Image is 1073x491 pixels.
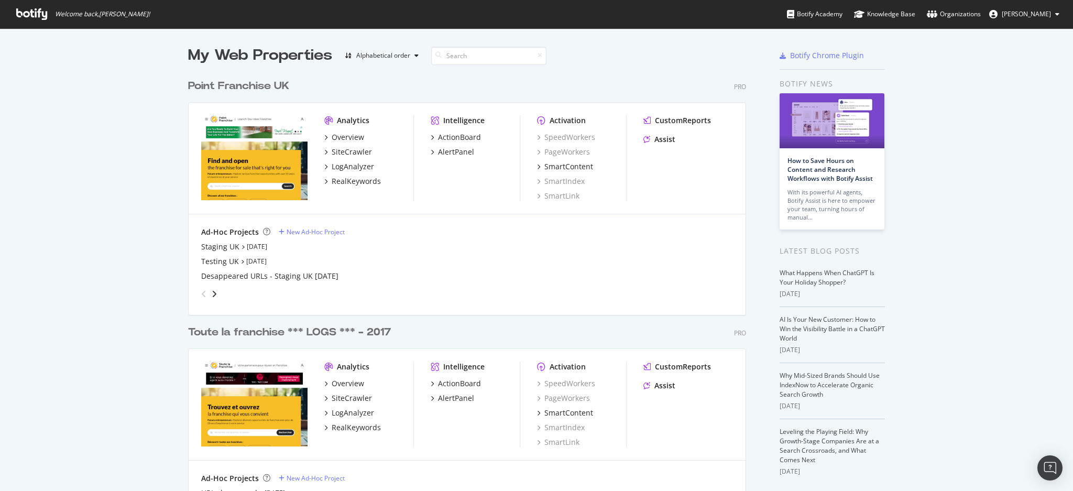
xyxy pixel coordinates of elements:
[188,45,332,66] div: My Web Properties
[324,378,364,389] a: Overview
[279,227,345,236] a: New Ad-Hoc Project
[537,161,593,172] a: SmartContent
[438,132,481,143] div: ActionBoard
[431,47,546,65] input: Search
[287,227,345,236] div: New Ad-Hoc Project
[655,362,711,372] div: CustomReports
[431,393,474,403] a: AlertPanel
[537,408,593,418] a: SmartContent
[201,227,259,237] div: Ad-Hoc Projects
[643,115,711,126] a: CustomReports
[332,378,364,389] div: Overview
[287,474,345,483] div: New Ad-Hoc Project
[780,78,885,90] div: Botify news
[443,115,485,126] div: Intelligence
[550,115,586,126] div: Activation
[780,371,880,399] a: Why Mid-Sized Brands Should Use IndexNow to Accelerate Organic Search Growth
[654,380,675,391] div: Assist
[643,362,711,372] a: CustomReports
[734,329,746,337] div: Pro
[443,362,485,372] div: Intelligence
[279,474,345,483] a: New Ad-Hoc Project
[537,422,585,433] a: SmartIndex
[201,271,338,281] a: Desappeared URLs - Staging UK [DATE]
[324,176,381,187] a: RealKeywords
[544,408,593,418] div: SmartContent
[201,362,308,446] img: toute-la-franchise.com
[780,427,879,464] a: Leveling the Playing Field: Why Growth-Stage Companies Are at a Search Crossroads, and What Comes...
[981,6,1068,23] button: [PERSON_NAME]
[780,50,864,61] a: Botify Chrome Plugin
[324,393,372,403] a: SiteCrawler
[332,422,381,433] div: RealKeywords
[643,380,675,391] a: Assist
[431,132,481,143] a: ActionBoard
[550,362,586,372] div: Activation
[197,286,211,302] div: angle-left
[188,79,293,94] a: Point Franchise UK
[537,147,590,157] a: PageWorkers
[55,10,150,18] span: Welcome back, [PERSON_NAME] !
[201,115,308,200] img: pointfranchise.co.uk
[337,362,369,372] div: Analytics
[544,161,593,172] div: SmartContent
[780,315,885,343] a: AI Is Your New Customer: How to Win the Visibility Battle in a ChatGPT World
[332,161,374,172] div: LogAnalyzer
[324,132,364,143] a: Overview
[332,176,381,187] div: RealKeywords
[431,147,474,157] a: AlertPanel
[211,289,218,299] div: angle-right
[1002,9,1051,18] span: Gwendoline Barreau
[324,161,374,172] a: LogAnalyzer
[780,401,885,411] div: [DATE]
[780,345,885,355] div: [DATE]
[537,176,585,187] a: SmartIndex
[332,408,374,418] div: LogAnalyzer
[780,245,885,257] div: Latest Blog Posts
[431,378,481,389] a: ActionBoard
[734,82,746,91] div: Pro
[341,47,423,64] button: Alphabetical order
[643,134,675,145] a: Assist
[780,268,874,287] a: What Happens When ChatGPT Is Your Holiday Shopper?
[247,242,267,251] a: [DATE]
[780,93,884,148] img: How to Save Hours on Content and Research Workflows with Botify Assist
[332,132,364,143] div: Overview
[438,378,481,389] div: ActionBoard
[438,393,474,403] div: AlertPanel
[780,289,885,299] div: [DATE]
[324,422,381,433] a: RealKeywords
[537,437,579,448] a: SmartLink
[537,378,595,389] a: SpeedWorkers
[927,9,981,19] div: Organizations
[537,393,590,403] a: PageWorkers
[537,191,579,201] a: SmartLink
[332,393,372,403] div: SiteCrawler
[787,156,873,183] a: How to Save Hours on Content and Research Workflows with Botify Assist
[780,467,885,476] div: [DATE]
[537,132,595,143] a: SpeedWorkers
[201,242,239,252] a: Staging UK
[790,50,864,61] div: Botify Chrome Plugin
[854,9,915,19] div: Knowledge Base
[787,188,877,222] div: With its powerful AI agents, Botify Assist is here to empower your team, turning hours of manual…
[337,115,369,126] div: Analytics
[787,9,842,19] div: Botify Academy
[655,115,711,126] div: CustomReports
[324,408,374,418] a: LogAnalyzer
[332,147,372,157] div: SiteCrawler
[246,257,267,266] a: [DATE]
[201,256,239,267] a: Testing UK
[438,147,474,157] div: AlertPanel
[188,325,391,340] div: Toute la franchise *** LOGS *** - 2017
